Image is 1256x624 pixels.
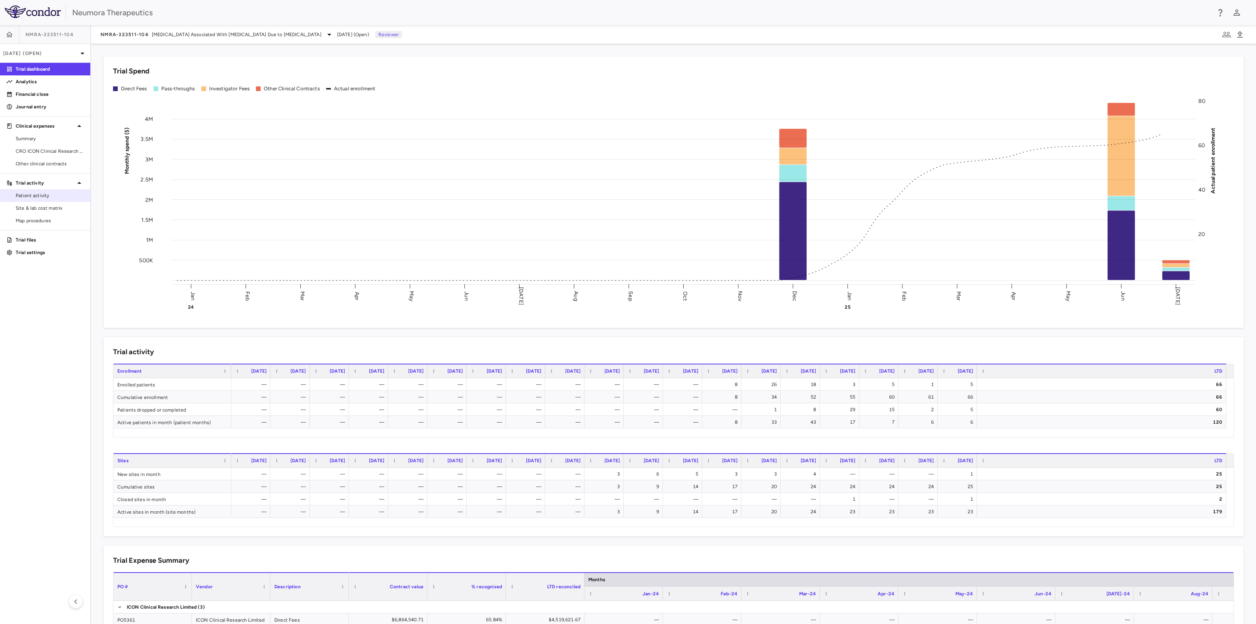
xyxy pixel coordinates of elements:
div: — [631,391,659,403]
span: [DATE] [801,368,816,374]
div: Actual enrollment [334,85,376,92]
span: Aug-24 [1191,591,1209,597]
span: PO # [117,584,128,589]
div: 24 [905,480,934,493]
div: 1 [945,493,973,505]
p: Trial activity [16,179,75,187]
div: — [277,505,306,518]
div: 1 [748,403,777,416]
p: Financial close [16,91,84,98]
div: 43 [788,416,816,428]
div: 8 [709,391,738,403]
span: (3) [198,601,205,613]
text: May [1065,291,1072,301]
span: NMRA-323511-104 [100,31,149,38]
div: — [317,468,345,480]
span: [DATE] [290,368,306,374]
div: — [631,416,659,428]
div: 7 [866,416,895,428]
span: Summary [16,135,84,142]
span: [DATE] [879,368,895,374]
div: 26 [748,378,777,391]
div: 23 [945,505,973,518]
div: — [670,391,698,403]
text: Jun [1120,291,1126,300]
div: New sites in month [113,468,231,480]
span: [DATE] [801,458,816,463]
tspan: 1.5M [141,216,153,223]
div: 8 [709,416,738,428]
span: [DATE] [330,368,345,374]
tspan: 80 [1198,98,1205,104]
span: [DATE] [369,368,384,374]
div: 8 [709,378,738,391]
span: [DATE] [565,368,581,374]
div: 23 [905,505,934,518]
div: 3 [591,505,620,518]
text: Jan [190,291,196,300]
div: — [474,416,502,428]
div: Direct Fees [121,85,147,92]
div: — [395,378,424,391]
div: — [552,505,581,518]
div: — [513,403,541,416]
p: Trial settings [16,249,84,256]
div: 9 [631,480,659,493]
div: 24 [788,480,816,493]
div: 23 [827,505,855,518]
div: 3 [591,480,620,493]
span: Mar-24 [799,591,816,597]
span: Contract value [390,584,424,589]
div: Pass-throughs [161,85,195,92]
tspan: 20 [1198,231,1205,238]
span: Sites [117,458,129,463]
span: [DATE] [840,368,855,374]
div: — [356,391,384,403]
span: CRO ICON Clinical Research Limited [16,148,84,155]
h6: Trial activity [113,347,154,357]
tspan: 40 [1198,187,1205,193]
text: Feb [901,291,907,300]
div: — [277,480,306,493]
div: — [356,493,384,505]
div: — [277,378,306,391]
div: 25 [945,480,973,493]
div: — [631,378,659,391]
div: — [905,493,934,505]
tspan: 2M [145,196,153,203]
div: — [631,493,659,505]
span: [DATE] [958,368,973,374]
p: Reviewer [375,31,402,38]
span: LTD [1214,458,1222,463]
p: Trial dashboard [16,66,84,73]
div: — [474,378,502,391]
div: — [591,416,620,428]
div: — [748,493,777,505]
tspan: Monthly spend ($) [124,127,130,174]
div: — [238,480,267,493]
span: [DATE] [604,458,620,463]
div: 60 [984,403,1222,416]
div: 29 [827,403,855,416]
div: — [434,493,463,505]
tspan: 1M [146,237,153,243]
div: — [552,493,581,505]
span: May-24 [955,591,973,597]
div: 34 [748,391,777,403]
span: [DATE] [683,368,698,374]
div: Cumulative enrollment [113,391,231,403]
div: — [670,378,698,391]
div: 9 [631,505,659,518]
div: — [317,480,345,493]
tspan: 2.5M [141,176,153,183]
text: Apr [354,291,360,300]
div: — [356,468,384,480]
span: [DATE] [526,458,541,463]
div: 24 [788,505,816,518]
span: [DATE] [251,458,267,463]
span: [DATE] [565,458,581,463]
tspan: 4M [145,116,153,123]
div: — [395,480,424,493]
p: Trial files [16,236,84,243]
div: — [905,468,934,480]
